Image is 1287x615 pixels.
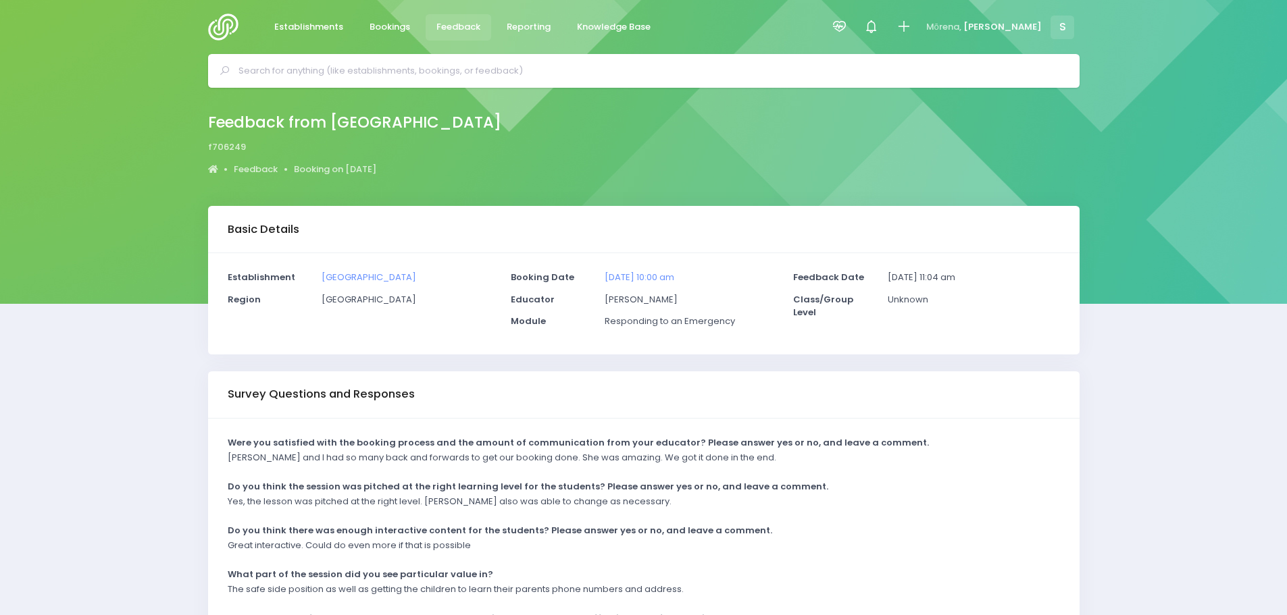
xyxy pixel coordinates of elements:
span: Establishments [274,20,343,34]
a: Establishments [263,14,355,41]
input: Search for anything (like establishments, bookings, or feedback) [238,61,1061,81]
strong: Were you satisfied with the booking process and the amount of communication from your educator? P... [228,436,929,449]
span: Feedback [436,20,480,34]
p: [PERSON_NAME] and I had so many back and forwards to get our booking done. She was amazing. We go... [228,451,776,464]
a: Feedback [426,14,492,41]
span: Reporting [507,20,551,34]
strong: Booking Date [511,271,574,284]
p: Great interactive. Could do even more if that is possible [228,539,471,552]
h2: Feedback from [GEOGRAPHIC_DATA] [208,113,501,132]
a: Reporting [496,14,562,41]
a: Booking on [DATE] [294,163,376,176]
img: Logo [208,14,247,41]
strong: Establishment [228,271,295,284]
strong: Do you think the session was pitched at the right learning level for the students? Please answer ... [228,480,828,493]
p: [PERSON_NAME] [605,293,776,306]
strong: Module [511,315,546,327]
a: Bookings [359,14,422,41]
span: Bookings [370,20,410,34]
p: Yes, the lesson was pitched at the right level. [PERSON_NAME] also was able to change as necessary. [228,495,672,508]
h3: Basic Details [228,223,299,236]
div: [GEOGRAPHIC_DATA] [313,293,502,315]
span: [PERSON_NAME] [963,20,1042,34]
p: [DATE] 11:04 am [888,271,1059,284]
p: The safe side position as well as getting the children to learn their parents phone numbers and a... [228,583,684,596]
p: Responding to an Emergency [605,315,776,328]
p: Unknown [888,293,1059,306]
strong: Educator [511,293,555,306]
strong: Do you think there was enough interactive content for the students? Please answer yes or no, and ... [228,524,772,537]
strong: What part of the session did you see particular value in? [228,568,493,581]
strong: Region [228,293,261,306]
strong: Feedback Date [793,271,864,284]
h3: Survey Questions and Responses [228,387,415,401]
span: S [1051,16,1074,39]
a: [GEOGRAPHIC_DATA] [322,271,416,284]
a: Feedback [234,163,278,176]
span: Mōrena, [926,20,961,34]
span: Knowledge Base [577,20,651,34]
a: [DATE] 10:00 am [605,271,674,284]
a: Knowledge Base [566,14,662,41]
strong: Class/Group Level [793,293,853,319]
span: f706249 [208,140,246,154]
